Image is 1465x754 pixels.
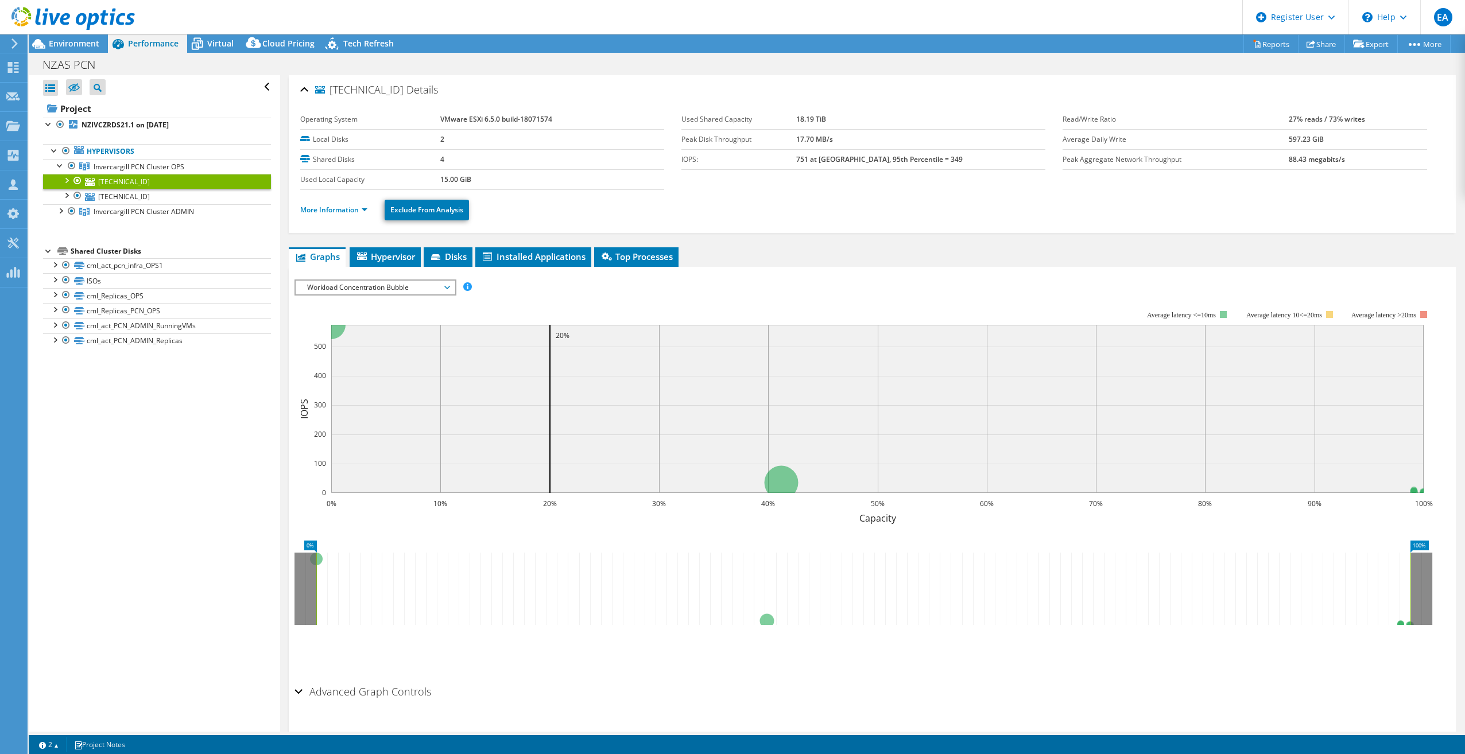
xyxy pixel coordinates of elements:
[1362,12,1373,22] svg: \n
[43,258,271,273] a: cml_act_pcn_infra_OPS1
[1397,35,1451,53] a: More
[556,331,569,340] text: 20%
[31,737,67,752] a: 2
[94,162,184,172] span: Invercargill PCN Cluster OPS
[262,38,315,49] span: Cloud Pricing
[1434,8,1452,26] span: EA
[1089,499,1103,508] text: 70%
[43,189,271,204] a: [TECHNICAL_ID]
[440,174,471,184] b: 15.00 GiB
[1298,35,1345,53] a: Share
[37,59,113,71] h1: NZAS PCN
[796,134,833,144] b: 17.70 MB/s
[1308,499,1321,508] text: 90%
[207,38,234,49] span: Virtual
[66,737,133,752] a: Project Notes
[1414,499,1432,508] text: 100%
[298,399,311,419] text: IOPS
[1289,114,1365,124] b: 27% reads / 73% writes
[600,251,673,262] span: Top Processes
[71,244,271,258] div: Shared Cluster Disks
[43,204,271,219] a: Invercargill PCN Cluster ADMIN
[43,99,271,118] a: Project
[43,144,271,159] a: Hypervisors
[1063,134,1288,145] label: Average Daily Write
[43,288,271,303] a: cml_Replicas_OPS
[43,318,271,333] a: cml_act_PCN_ADMIN_RunningVMs
[652,499,666,508] text: 30%
[796,114,826,124] b: 18.19 TiB
[1289,154,1345,164] b: 88.43 megabits/s
[440,134,444,144] b: 2
[406,83,438,96] span: Details
[43,303,271,318] a: cml_Replicas_PCN_OPS
[440,114,552,124] b: VMware ESXi 6.5.0 build-18071574
[300,205,367,215] a: More Information
[43,333,271,348] a: cml_act_PCN_ADMIN_Replicas
[49,38,99,49] span: Environment
[94,207,194,216] span: Invercargill PCN Cluster ADMIN
[1063,154,1288,165] label: Peak Aggregate Network Throughput
[681,154,796,165] label: IOPS:
[1344,35,1398,53] a: Export
[315,84,404,96] span: [TECHNICAL_ID]
[481,251,586,262] span: Installed Applications
[1243,35,1299,53] a: Reports
[1246,311,1322,319] tspan: Average latency 10<=20ms
[43,118,271,133] a: NZIVCZRDS21.1 on [DATE]
[82,120,169,130] b: NZIVCZRDS21.1 on [DATE]
[1351,311,1416,319] text: Average latency >20ms
[681,114,796,125] label: Used Shared Capacity
[543,499,557,508] text: 20%
[1063,114,1288,125] label: Read/Write Ratio
[429,251,467,262] span: Disks
[294,680,431,703] h2: Advanced Graph Controls
[314,458,326,468] text: 100
[322,488,326,498] text: 0
[1289,134,1324,144] b: 597.23 GiB
[385,200,469,220] a: Exclude From Analysis
[314,400,326,410] text: 300
[326,499,336,508] text: 0%
[433,499,447,508] text: 10%
[980,499,994,508] text: 60%
[301,281,449,294] span: Workload Concentration Bubble
[859,512,896,524] text: Capacity
[343,38,394,49] span: Tech Refresh
[440,154,444,164] b: 4
[300,174,440,185] label: Used Local Capacity
[314,341,326,351] text: 500
[355,251,415,262] span: Hypervisor
[761,499,775,508] text: 40%
[1198,499,1212,508] text: 80%
[681,134,796,145] label: Peak Disk Throughput
[43,174,271,189] a: [TECHNICAL_ID]
[128,38,179,49] span: Performance
[314,371,326,380] text: 400
[796,154,963,164] b: 751 at [GEOGRAPHIC_DATA], 95th Percentile = 349
[294,251,340,262] span: Graphs
[300,134,440,145] label: Local Disks
[300,154,440,165] label: Shared Disks
[871,499,885,508] text: 50%
[314,429,326,439] text: 200
[300,114,440,125] label: Operating System
[1147,311,1216,319] tspan: Average latency <=10ms
[43,273,271,288] a: ISOs
[43,159,271,174] a: Invercargill PCN Cluster OPS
